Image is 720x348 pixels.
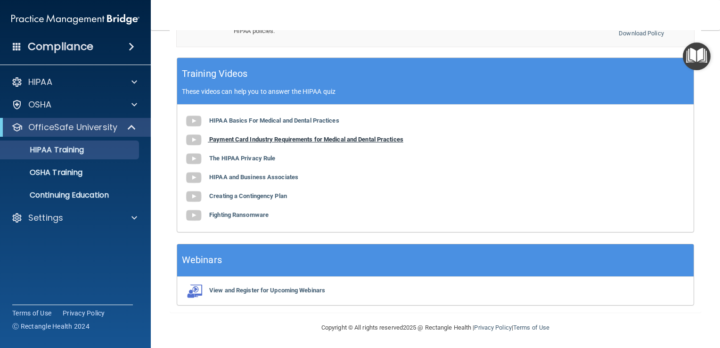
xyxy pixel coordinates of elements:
[182,66,248,82] h5: Training Videos
[11,122,137,133] a: OfficeSafe University
[28,76,52,88] p: HIPAA
[28,40,93,53] h4: Compliance
[184,168,203,187] img: gray_youtube_icon.38fcd6cc.png
[63,308,105,318] a: Privacy Policy
[263,313,607,343] div: Copyright © All rights reserved 2025 @ Rectangle Health | |
[11,99,137,110] a: OSHA
[184,149,203,168] img: gray_youtube_icon.38fcd6cc.png
[11,10,139,29] img: PMB logo
[12,322,90,331] span: Ⓒ Rectangle Health 2024
[182,252,222,268] h5: Webinars
[12,308,51,318] a: Terms of Use
[209,155,275,162] b: The HIPAA Privacy Rule
[184,284,203,298] img: webinarIcon.c7ebbf15.png
[209,174,298,181] b: HIPAA and Business Associates
[474,324,511,331] a: Privacy Policy
[619,30,664,37] a: Download Policy
[11,212,137,224] a: Settings
[6,145,84,155] p: HIPAA Training
[683,42,711,70] button: Open Resource Center
[513,324,549,331] a: Terms of Use
[6,168,82,177] p: OSHA Training
[28,212,63,224] p: Settings
[209,287,325,294] b: View and Register for Upcoming Webinars
[182,88,689,95] p: These videos can help you to answer the HIPAA quiz
[184,187,203,206] img: gray_youtube_icon.38fcd6cc.png
[6,191,135,200] p: Continuing Education
[209,211,269,218] b: Fighting Ransomware
[28,122,117,133] p: OfficeSafe University
[184,206,203,225] img: gray_youtube_icon.38fcd6cc.png
[184,131,203,149] img: gray_youtube_icon.38fcd6cc.png
[209,136,403,143] b: Payment Card Industry Requirements for Medical and Dental Practices
[184,112,203,131] img: gray_youtube_icon.38fcd6cc.png
[28,99,52,110] p: OSHA
[209,192,287,199] b: Creating a Contingency Plan
[11,76,137,88] a: HIPAA
[209,117,339,124] b: HIPAA Basics For Medical and Dental Practices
